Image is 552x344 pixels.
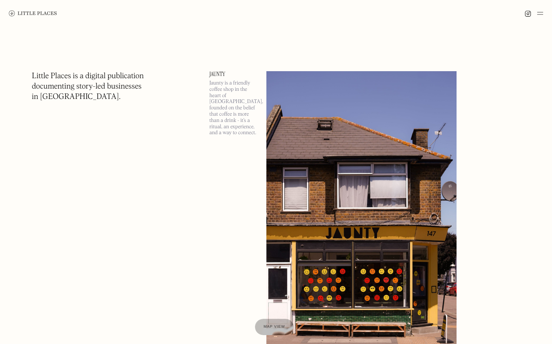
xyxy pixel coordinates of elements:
h1: Little Places is a digital publication documenting story-led businesses in [GEOGRAPHIC_DATA]. [32,71,144,102]
p: Jaunty is a friendly coffee shop in the heart of [GEOGRAPHIC_DATA], founded on the belief that co... [209,80,258,136]
span: Map view [264,325,285,329]
a: Map view [255,319,294,335]
a: Jaunty [209,71,258,77]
